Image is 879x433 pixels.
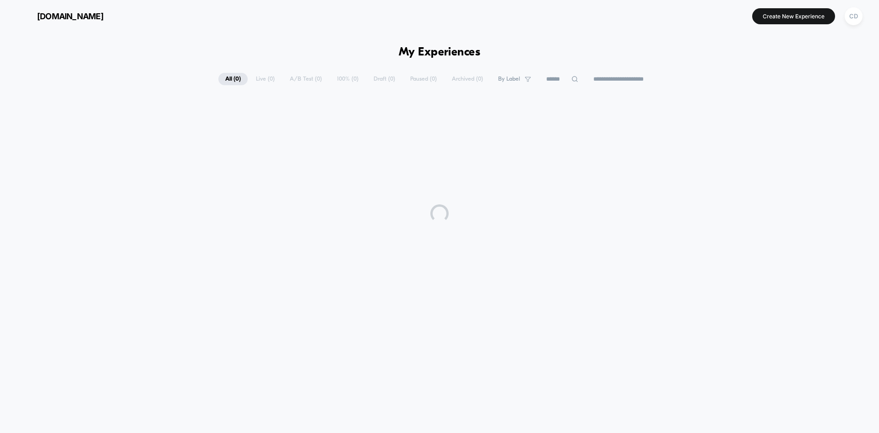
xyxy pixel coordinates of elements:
button: [DOMAIN_NAME] [14,9,106,23]
button: Create New Experience [752,8,835,24]
span: By Label [498,76,520,82]
span: All ( 0 ) [218,73,248,85]
span: [DOMAIN_NAME] [37,11,103,21]
div: CD [845,7,863,25]
button: CD [842,7,865,26]
h1: My Experiences [399,46,481,59]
